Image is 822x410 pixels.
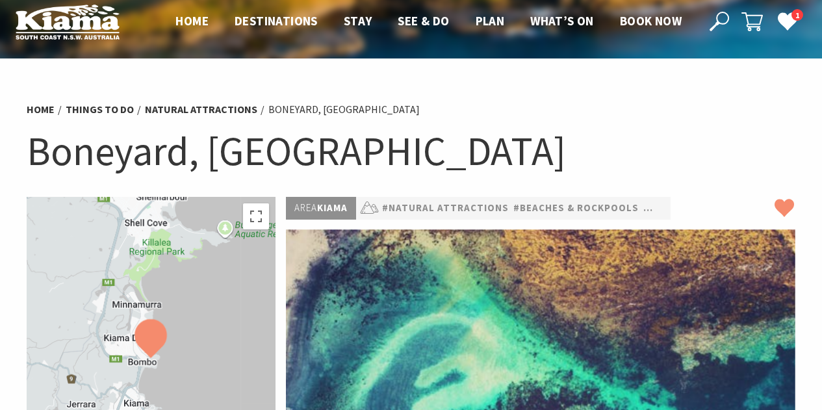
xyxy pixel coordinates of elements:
[382,200,509,216] a: #Natural Attractions
[620,13,682,29] span: Book now
[791,9,803,21] span: 1
[175,13,209,29] span: Home
[398,13,449,29] span: See & Do
[777,11,797,31] a: 1
[145,103,257,116] a: Natural Attractions
[27,103,55,116] a: Home
[476,13,505,29] span: Plan
[513,200,639,216] a: #Beaches & Rockpools
[530,13,594,29] span: What’s On
[286,197,356,220] p: Kiama
[66,103,134,116] a: Things To Do
[344,13,372,29] span: Stay
[294,201,317,214] span: Area
[243,203,269,229] button: Toggle fullscreen view
[235,13,318,29] span: Destinations
[27,125,796,177] h1: Boneyard, [GEOGRAPHIC_DATA]
[16,4,120,40] img: Kiama Logo
[268,101,420,118] li: Boneyard, [GEOGRAPHIC_DATA]
[162,11,695,32] nav: Main Menu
